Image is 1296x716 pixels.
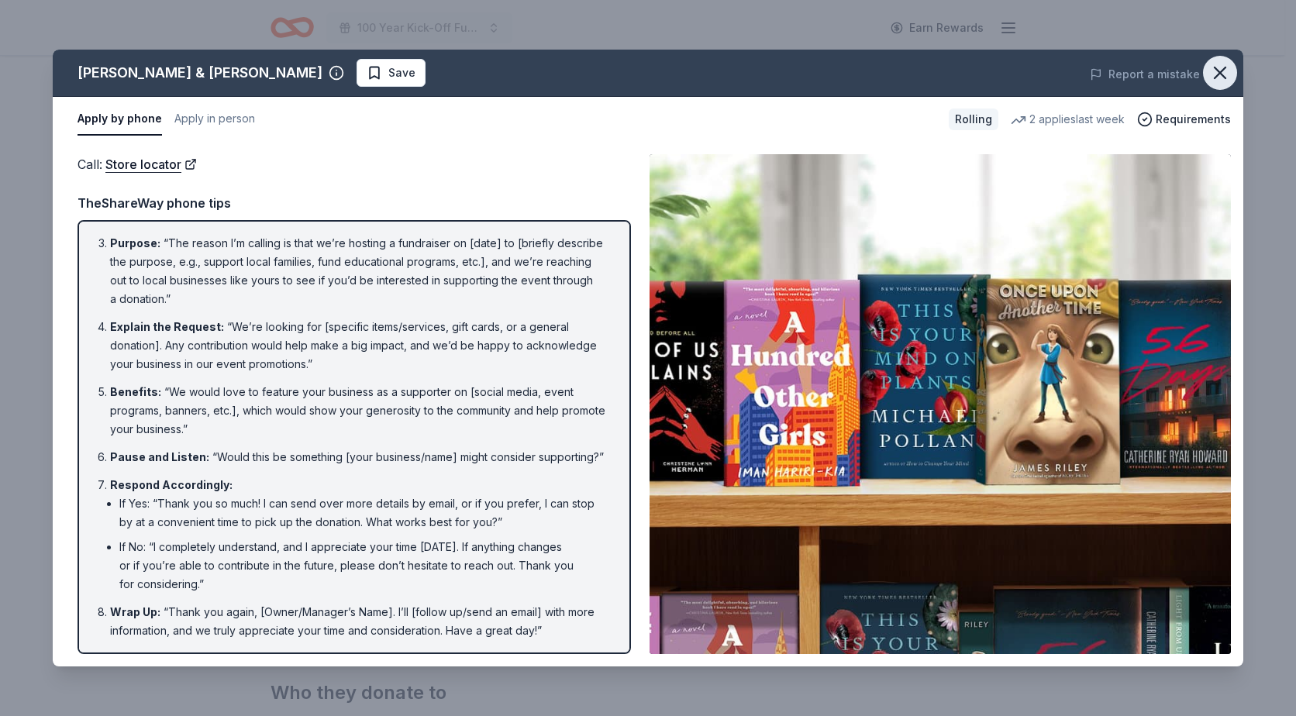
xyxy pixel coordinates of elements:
[1156,110,1231,129] span: Requirements
[105,154,197,174] a: Store locator
[119,494,608,532] li: If Yes: “Thank you so much! I can send over more details by email, or if you prefer, I can stop b...
[110,320,224,333] span: Explain the Request :
[110,450,209,463] span: Pause and Listen :
[949,108,998,130] div: Rolling
[1011,110,1125,129] div: 2 applies last week
[1137,110,1231,129] button: Requirements
[650,154,1231,654] img: Image for Barnes & Noble
[110,605,160,618] span: Wrap Up :
[78,193,631,213] div: TheShareWay phone tips
[110,603,608,640] li: “Thank you again, [Owner/Manager’s Name]. I’ll [follow up/send an email] with more information, a...
[78,103,162,136] button: Apply by phone
[119,538,608,594] li: If No: “I completely understand, and I appreciate your time [DATE]. If anything changes or if you...
[110,234,608,308] li: “The reason I’m calling is that we’re hosting a fundraiser on [date] to [briefly describe the pur...
[1090,65,1200,84] button: Report a mistake
[110,448,608,466] li: “Would this be something [your business/name] might consider supporting?”
[78,60,322,85] div: [PERSON_NAME] & [PERSON_NAME]
[388,64,415,82] span: Save
[110,383,608,439] li: “We would love to feature your business as a supporter on [social media, event programs, banners,...
[174,103,255,136] button: Apply in person
[110,478,233,491] span: Respond Accordingly :
[110,318,608,373] li: “We’re looking for [specific items/services, gift cards, or a general donation]. Any contribution...
[357,59,426,87] button: Save
[110,236,160,250] span: Purpose :
[78,154,631,174] div: Call :
[110,385,161,398] span: Benefits :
